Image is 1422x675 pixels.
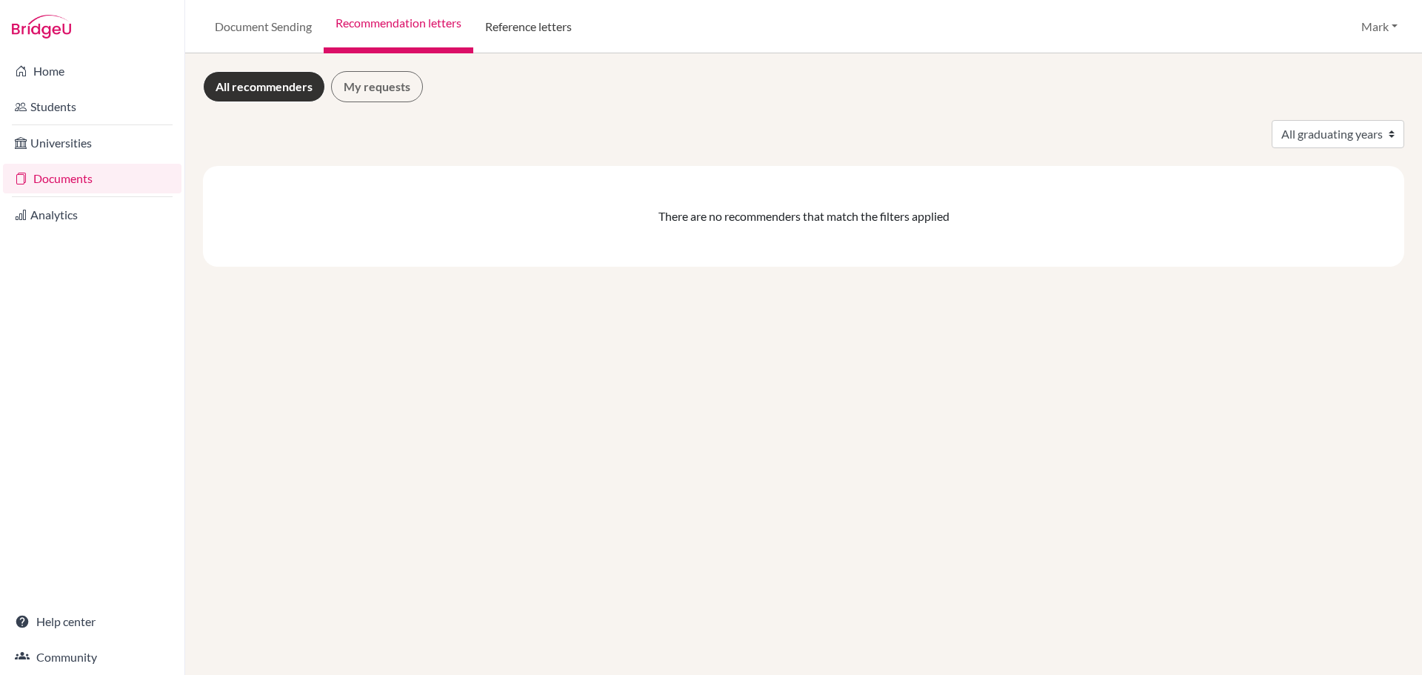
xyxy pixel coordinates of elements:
a: Documents [3,164,181,193]
a: Universities [3,128,181,158]
img: Bridge-U [12,15,71,39]
div: There are no recommenders that match the filters applied [215,207,1392,225]
a: Help center [3,607,181,636]
a: Analytics [3,200,181,230]
a: Students [3,92,181,122]
a: All recommenders [203,71,325,102]
a: Community [3,642,181,672]
button: Mark [1355,13,1404,41]
a: My requests [331,71,423,102]
a: Home [3,56,181,86]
